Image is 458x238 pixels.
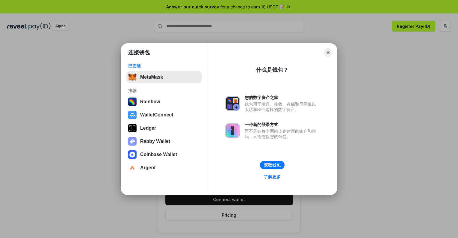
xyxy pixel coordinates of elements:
div: Rainbow [140,99,160,104]
div: 什么是钱包？ [256,66,288,74]
button: Rainbow [126,96,202,108]
img: svg+xml,%3Csvg%20xmlns%3D%22http%3A%2F%2Fwww.w3.org%2F2000%2Fsvg%22%20width%3D%2228%22%20height%3... [128,124,137,132]
div: 一种新的登录方式 [245,122,319,127]
button: MetaMask [126,71,202,83]
img: svg+xml,%3Csvg%20xmlns%3D%22http%3A%2F%2Fwww.w3.org%2F2000%2Fsvg%22%20fill%3D%22none%22%20viewBox... [128,137,137,146]
img: svg+xml,%3Csvg%20width%3D%2228%22%20height%3D%2228%22%20viewBox%3D%220%200%2028%2028%22%20fill%3D... [128,164,137,172]
div: 而不是在每个网站上创建新的账户和密码，只需连接您的钱包。 [245,128,319,139]
button: Rabby Wallet [126,135,202,147]
button: Coinbase Wallet [126,149,202,161]
img: svg+xml,%3Csvg%20width%3D%2228%22%20height%3D%2228%22%20viewBox%3D%220%200%2028%2028%22%20fill%3D... [128,150,137,159]
img: svg+xml,%3Csvg%20fill%3D%22none%22%20height%3D%2233%22%20viewBox%3D%220%200%2035%2033%22%20width%... [128,73,137,81]
div: 推荐 [128,88,200,93]
div: WalletConnect [140,112,173,118]
div: Coinbase Wallet [140,152,177,157]
div: 您的数字资产之家 [245,95,319,100]
button: Close [324,48,332,57]
a: 了解更多 [260,173,284,181]
div: Rabby Wallet [140,139,170,144]
div: 已安装 [128,63,200,69]
img: svg+xml,%3Csvg%20width%3D%22120%22%20height%3D%22120%22%20viewBox%3D%220%200%20120%20120%22%20fil... [128,98,137,106]
div: 了解更多 [264,174,281,179]
div: Argent [140,165,156,170]
img: svg+xml,%3Csvg%20xmlns%3D%22http%3A%2F%2Fwww.w3.org%2F2000%2Fsvg%22%20fill%3D%22none%22%20viewBox... [225,96,240,111]
div: 获取钱包 [264,162,281,168]
h1: 连接钱包 [128,49,150,56]
button: Argent [126,162,202,174]
div: MetaMask [140,74,163,80]
button: WalletConnect [126,109,202,121]
button: 获取钱包 [260,161,285,169]
img: svg+xml,%3Csvg%20xmlns%3D%22http%3A%2F%2Fwww.w3.org%2F2000%2Fsvg%22%20fill%3D%22none%22%20viewBox... [225,123,240,138]
img: svg+xml,%3Csvg%20width%3D%2228%22%20height%3D%2228%22%20viewBox%3D%220%200%2028%2028%22%20fill%3D... [128,111,137,119]
button: Ledger [126,122,202,134]
div: 钱包用于发送、接收、存储和显示像以太坊和NFT这样的数字资产。 [245,101,319,112]
div: Ledger [140,125,156,131]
